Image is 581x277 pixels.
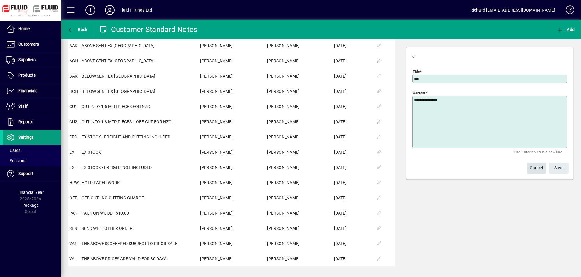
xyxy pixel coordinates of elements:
a: Reports [3,114,61,130]
td: [PERSON_NAME] [267,38,334,53]
a: Customers [3,37,61,52]
span: Sessions [6,158,26,163]
span: Settings [18,135,34,140]
td: [PERSON_NAME] [267,236,334,251]
span: Back [67,27,88,32]
span: Add [556,27,575,32]
td: PACK ON WOOD - $10.00 [81,205,200,221]
button: Back [66,24,89,35]
td: [DATE] [334,160,371,175]
span: Package [22,203,39,208]
span: Home [18,26,30,31]
td: [PERSON_NAME] [200,114,267,129]
a: Products [3,68,61,83]
a: Financials [3,83,61,99]
td: [DATE] [334,175,371,190]
td: [DATE] [334,114,371,129]
div: Richard [EMAIL_ADDRESS][DOMAIN_NAME] [470,5,555,15]
div: Customer Standard Notes [99,25,197,34]
td: [PERSON_NAME] [200,129,267,145]
td: THE ABOVE PRICES ARE VALID FOR 30 DAYS. [81,251,200,266]
td: [PERSON_NAME] [200,84,267,99]
td: [PERSON_NAME] [200,160,267,175]
td: [DATE] [334,38,371,53]
td: [PERSON_NAME] [200,236,267,251]
span: Reports [18,119,33,124]
td: CUT INTO 1.8 MTR PIECES + OFF-CUT FOR NZC [81,114,200,129]
button: Add [81,5,100,16]
a: Support [3,166,61,181]
td: EFC [69,129,81,145]
td: [PERSON_NAME] [267,190,334,205]
td: [PERSON_NAME] [200,205,267,221]
button: Cancel [527,163,546,174]
button: Back [406,48,421,63]
span: Customers [18,42,39,47]
td: HOLD PAPER WORK [81,175,200,190]
td: [PERSON_NAME] [200,145,267,160]
td: VAL [69,251,81,266]
td: ABOVE SENT EX [GEOGRAPHIC_DATA] [81,38,200,53]
mat-label: Title [413,69,420,74]
td: [PERSON_NAME] [267,53,334,68]
td: [DATE] [334,84,371,99]
td: [PERSON_NAME] [267,205,334,221]
td: [PERSON_NAME] [267,175,334,190]
td: [PERSON_NAME] [200,38,267,53]
td: [PERSON_NAME] [267,99,334,114]
td: [PERSON_NAME] [200,221,267,236]
td: [PERSON_NAME] [200,251,267,266]
td: [DATE] [334,190,371,205]
td: EX STOCK [81,145,200,160]
td: AAK [69,38,81,53]
td: SEND WITH OTHER ORDER [81,221,200,236]
td: [DATE] [334,68,371,84]
td: EX [69,145,81,160]
a: Home [3,21,61,37]
td: BAK [69,68,81,84]
td: EX STOCK - FREIGHT AND CUTTING INCLUDED [81,129,200,145]
td: CUT INTO 1.5 MTR PIECES FOR NZC [81,99,200,114]
td: BELOW SENT EX [GEOGRAPHIC_DATA] [81,68,200,84]
td: [DATE] [334,236,371,251]
a: Users [3,145,61,156]
div: Fluid Fittings Ltd [120,5,152,15]
span: Products [18,73,36,78]
td: [DATE] [334,251,371,266]
a: Suppliers [3,52,61,68]
td: [DATE] [334,145,371,160]
td: ACH [69,53,81,68]
td: [PERSON_NAME] [267,68,334,84]
span: S [554,165,557,170]
td: OFF-CUT - NO CUTTING CHARGE [81,190,200,205]
span: Financial Year [17,190,44,195]
td: BELOW SENT EX [GEOGRAPHIC_DATA] [81,84,200,99]
td: [PERSON_NAME] [200,53,267,68]
a: Staff [3,99,61,114]
td: THE ABOVE IS OFFERED SUBJECT TO PRIOR SALE. [81,236,200,251]
button: Save [549,163,569,174]
td: [PERSON_NAME] [200,99,267,114]
button: Add [555,24,576,35]
a: Sessions [3,156,61,166]
app-page-header-button: Back [61,24,94,35]
td: [DATE] [334,99,371,114]
td: BCH [69,84,81,99]
td: [DATE] [334,53,371,68]
span: Financials [18,88,37,93]
td: [DATE] [334,221,371,236]
span: Users [6,148,20,153]
td: OFF [69,190,81,205]
td: [PERSON_NAME] [200,68,267,84]
td: PAK [69,205,81,221]
td: [DATE] [334,205,371,221]
td: [PERSON_NAME] [200,190,267,205]
td: [PERSON_NAME] [267,221,334,236]
td: EXF [69,160,81,175]
td: [PERSON_NAME] [267,160,334,175]
td: [DATE] [334,129,371,145]
a: Knowledge Base [561,1,573,21]
mat-label: Content [413,91,425,95]
button: Profile [100,5,120,16]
